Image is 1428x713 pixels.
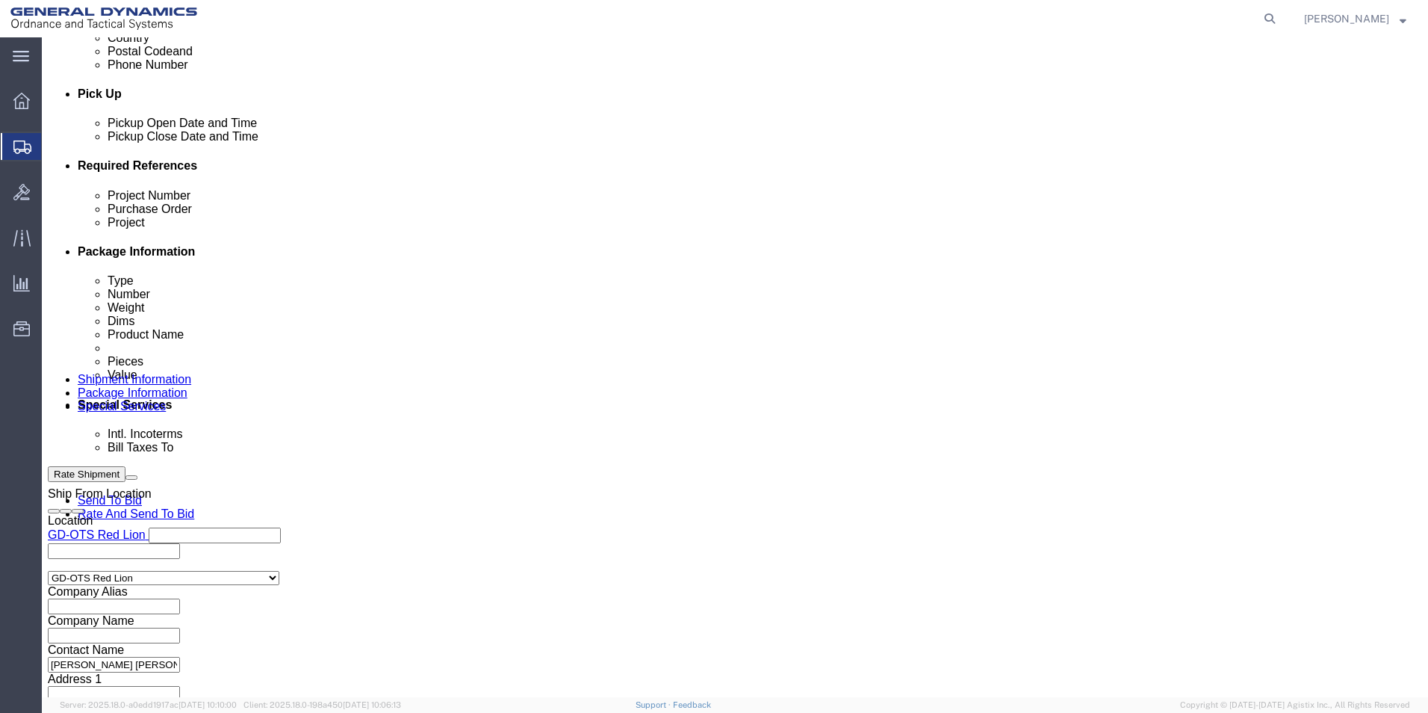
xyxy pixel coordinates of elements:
[1304,10,1389,27] span: Brenda Pagan
[178,700,237,709] span: [DATE] 10:10:00
[673,700,711,709] a: Feedback
[243,700,401,709] span: Client: 2025.18.0-198a450
[42,37,1428,697] iframe: FS Legacy Container
[343,700,401,709] span: [DATE] 10:06:13
[636,700,673,709] a: Support
[60,700,237,709] span: Server: 2025.18.0-a0edd1917ac
[1180,699,1410,712] span: Copyright © [DATE]-[DATE] Agistix Inc., All Rights Reserved
[10,7,197,30] img: logo
[1303,10,1407,28] button: [PERSON_NAME]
